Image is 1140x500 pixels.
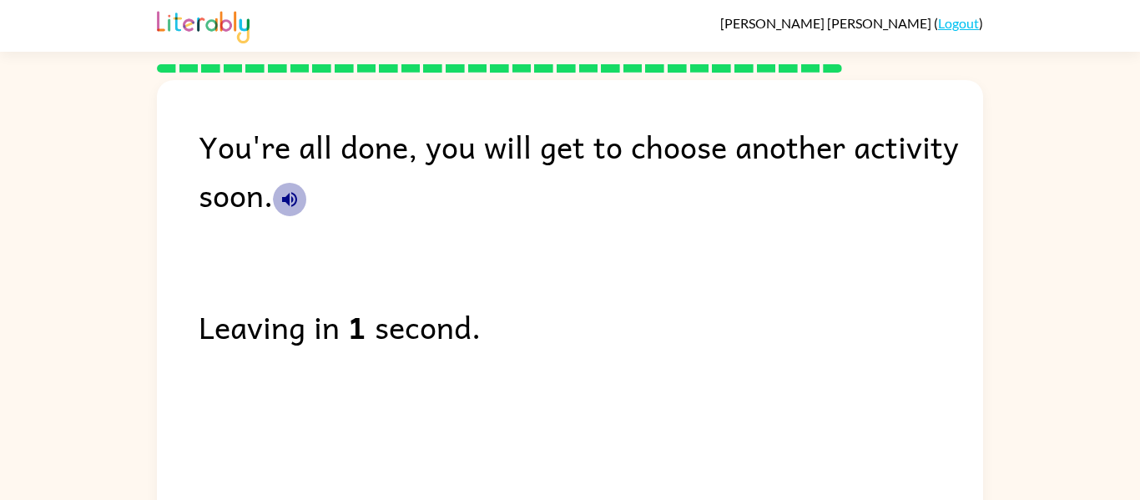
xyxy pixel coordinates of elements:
a: Logout [938,15,979,31]
div: Leaving in second. [199,302,983,351]
div: ( ) [720,15,983,31]
img: Literably [157,7,250,43]
span: [PERSON_NAME] [PERSON_NAME] [720,15,934,31]
div: You're all done, you will get to choose another activity soon. [199,122,983,219]
b: 1 [348,302,366,351]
